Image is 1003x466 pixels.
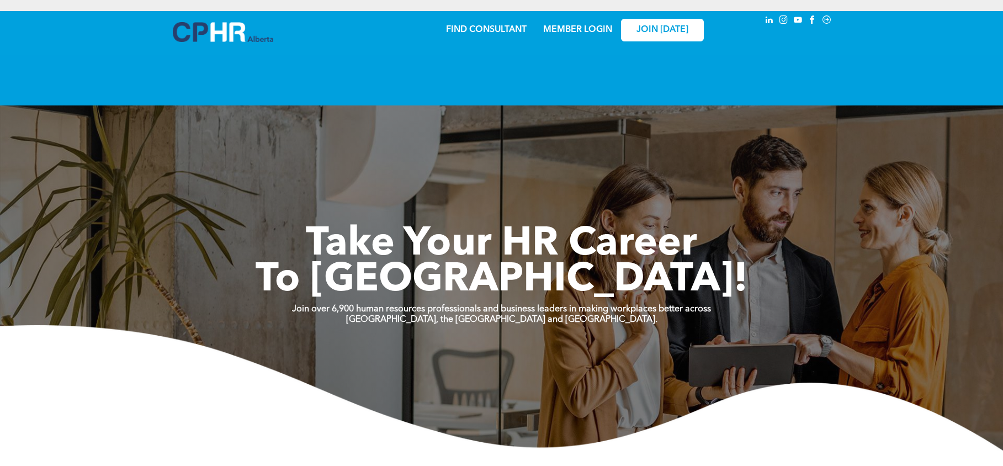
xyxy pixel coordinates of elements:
[173,22,273,42] img: A blue and white logo for cp alberta
[806,14,819,29] a: facebook
[621,19,704,41] a: JOIN [DATE]
[636,25,688,35] span: JOIN [DATE]
[821,14,833,29] a: Social network
[543,25,612,34] a: MEMBER LOGIN
[346,315,657,324] strong: [GEOGRAPHIC_DATA], the [GEOGRAPHIC_DATA] and [GEOGRAPHIC_DATA].
[446,25,527,34] a: FIND CONSULTANT
[292,305,711,314] strong: Join over 6,900 human resources professionals and business leaders in making workplaces better ac...
[763,14,776,29] a: linkedin
[256,261,748,300] span: To [GEOGRAPHIC_DATA]!
[778,14,790,29] a: instagram
[792,14,804,29] a: youtube
[306,225,697,264] span: Take Your HR Career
